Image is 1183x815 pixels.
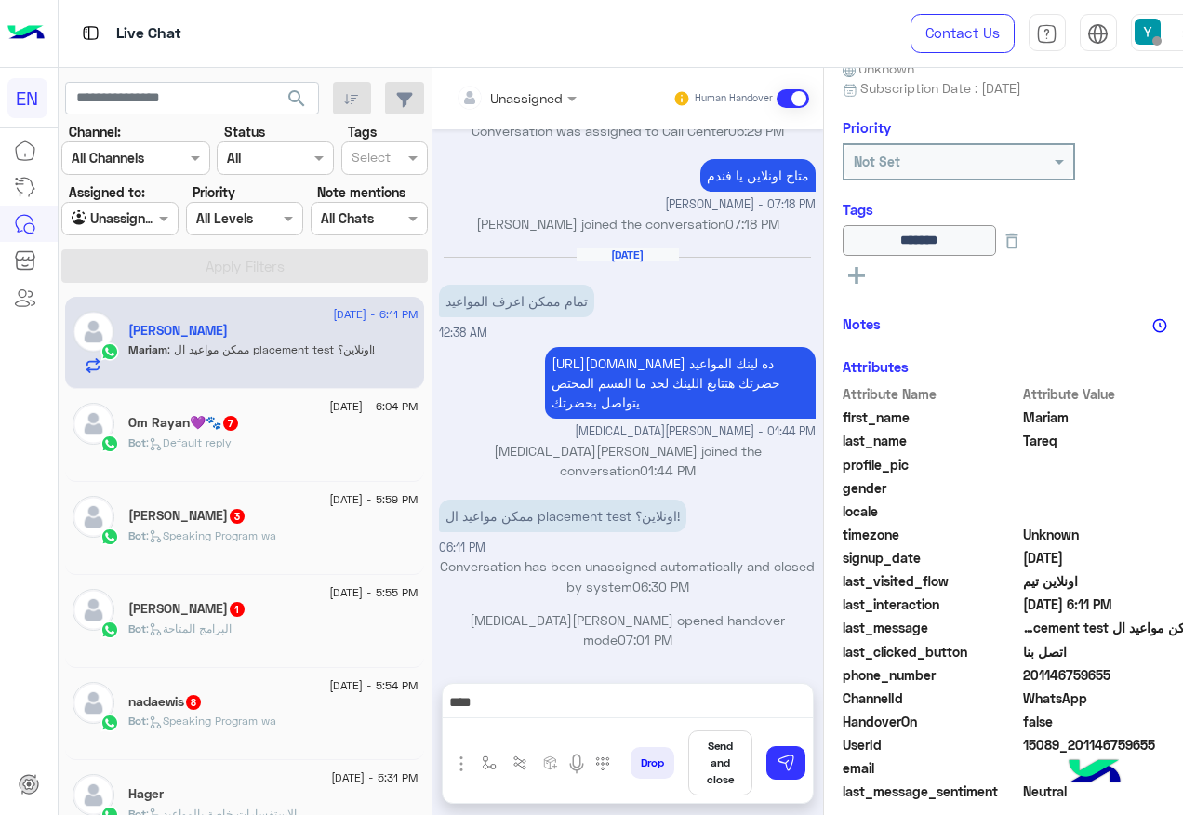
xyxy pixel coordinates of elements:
[73,403,114,445] img: defaultAdmin.png
[439,441,816,481] p: [MEDICAL_DATA][PERSON_NAME] joined the conversation
[128,786,164,802] h5: Hager
[128,694,203,710] h5: nadaewis
[450,753,472,775] img: send attachment
[1029,14,1066,53] a: tab
[843,782,1020,801] span: last_message_sentiment
[286,87,308,110] span: search
[1062,741,1127,806] img: hulul-logo.png
[73,311,114,353] img: defaultAdmin.png
[73,682,114,724] img: defaultAdmin.png
[728,123,784,139] span: 06:29 PM
[552,355,780,410] span: [URL][DOMAIN_NAME] ده لينك المواعيد حضرتك هتتابع اللينك لحد ما القسم المختص يتواصل بحضرتك
[843,595,1020,614] span: last_interaction
[224,122,265,141] label: Status
[843,665,1020,685] span: phone_number
[128,714,146,728] span: Bot
[329,677,418,694] span: [DATE] - 5:54 PM
[230,509,245,524] span: 3
[146,435,232,449] span: : Default reply
[128,323,228,339] h5: Mariam Tareq
[230,602,245,617] span: 1
[439,214,816,234] p: [PERSON_NAME] joined the conversation
[843,358,909,375] h6: Attributes
[843,758,1020,778] span: email
[349,147,391,171] div: Select
[331,769,418,786] span: [DATE] - 5:31 PM
[575,423,816,441] span: [MEDICAL_DATA][PERSON_NAME] - 01:44 PM
[843,525,1020,544] span: timezone
[128,601,246,617] h5: Shams Abu El-Khair
[146,528,276,542] span: : Speaking Program wa
[688,730,752,795] button: Send and close
[128,435,146,449] span: Bot
[333,306,418,323] span: [DATE] - 6:11 PM
[843,431,1020,450] span: last_name
[7,14,45,53] img: Logo
[439,285,594,317] p: 14/9/2025, 12:38 AM
[843,548,1020,568] span: signup_date
[640,462,696,478] span: 01:44 PM
[843,384,1020,404] span: Attribute Name
[128,415,240,431] h5: Om Rayan💜🐾
[348,122,377,141] label: Tags
[482,755,497,770] img: select flow
[577,248,679,261] h6: [DATE]
[73,589,114,631] img: defaultAdmin.png
[439,121,816,140] p: Conversation was assigned to Call Center
[329,491,418,508] span: [DATE] - 5:59 PM
[843,618,1020,637] span: last_message
[128,508,246,524] h5: Abdullah Ahmed
[146,621,232,635] span: : البرامج المتاحة
[725,216,779,232] span: 07:18 PM
[329,584,418,601] span: [DATE] - 5:55 PM
[61,249,428,283] button: Apply Filters
[439,556,816,596] p: Conversation has been unassigned automatically and closed by system
[843,712,1020,731] span: HandoverOn
[128,528,146,542] span: Bot
[843,119,891,136] h6: Priority
[543,755,558,770] img: create order
[100,342,119,361] img: WhatsApp
[843,315,881,332] h6: Notes
[843,688,1020,708] span: ChannelId
[512,755,527,770] img: Trigger scenario
[843,501,1020,521] span: locale
[595,756,610,771] img: make a call
[860,78,1021,98] span: Subscription Date : [DATE]
[1036,23,1057,45] img: tab
[186,695,201,710] span: 8
[69,182,145,202] label: Assigned to:
[1135,19,1161,45] img: userImage
[317,182,405,202] label: Note mentions
[193,182,235,202] label: Priority
[618,632,672,648] span: 07:01 PM
[843,735,1020,755] span: UserId
[565,753,588,775] img: send voice note
[665,196,816,214] span: [PERSON_NAME] - 07:18 PM
[439,500,686,532] p: 14/9/2025, 6:11 PM
[777,754,795,772] img: send message
[7,78,47,118] div: EN
[329,398,418,415] span: [DATE] - 6:04 PM
[146,714,276,728] span: : Speaking Program wa
[79,21,102,45] img: tab
[116,21,181,47] p: Live Chat
[545,347,816,419] p: 14/9/2025, 1:44 PM
[843,407,1020,427] span: first_name
[843,571,1020,591] span: last_visited_flow
[100,528,119,546] img: WhatsApp
[274,82,320,122] button: search
[100,434,119,453] img: WhatsApp
[695,91,773,106] small: Human Handover
[439,326,487,340] span: 12:38 AM
[1152,318,1167,333] img: notes
[700,159,816,192] p: 13/9/2025, 7:18 PM
[843,59,915,78] span: Unknown
[73,496,114,538] img: defaultAdmin.png
[843,478,1020,498] span: gender
[1087,23,1109,45] img: tab
[439,541,485,554] span: 06:11 PM
[631,747,674,779] button: Drop
[100,621,119,639] img: WhatsApp
[843,642,1020,661] span: last_clicked_button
